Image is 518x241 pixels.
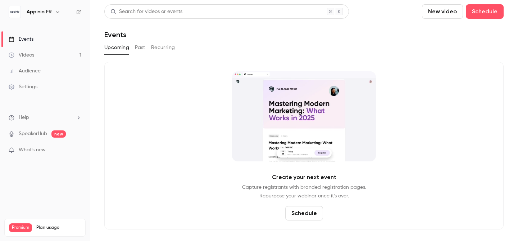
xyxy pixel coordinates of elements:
div: Search for videos or events [110,8,182,15]
h1: Events [104,30,126,39]
span: Help [19,114,29,121]
button: New video [422,4,463,19]
span: Plan usage [36,225,81,231]
button: Upcoming [104,42,129,53]
span: What's new [19,146,46,154]
h6: Appinio FR [27,8,52,15]
a: SpeakerHub [19,130,47,138]
button: Schedule [466,4,504,19]
img: Appinio FR [9,6,21,18]
li: help-dropdown-opener [9,114,81,121]
button: Past [135,42,145,53]
div: Videos [9,52,34,59]
span: Premium [9,223,32,232]
span: new [51,130,66,138]
div: Settings [9,83,37,90]
button: Schedule [285,206,323,220]
p: Capture registrants with branded registration pages. Repurpose your webinar once it's over. [242,183,366,200]
div: Audience [9,67,41,75]
div: Events [9,36,33,43]
button: Recurring [151,42,175,53]
p: Create your next event [272,173,336,182]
